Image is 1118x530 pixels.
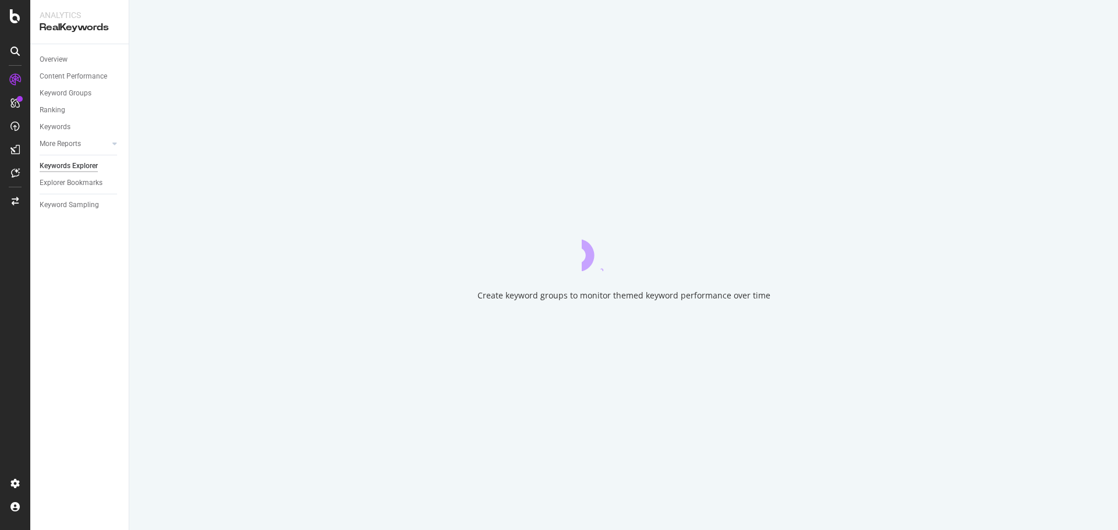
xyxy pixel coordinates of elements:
div: Ranking [40,104,65,116]
div: Analytics [40,9,119,21]
div: RealKeywords [40,21,119,34]
div: animation [582,229,666,271]
div: Explorer Bookmarks [40,177,102,189]
a: More Reports [40,138,109,150]
div: Create keyword groups to monitor themed keyword performance over time [477,290,770,301]
a: Keyword Sampling [40,199,121,211]
div: Keywords [40,121,70,133]
a: Keyword Groups [40,87,121,99]
div: More Reports [40,138,81,150]
a: Overview [40,54,121,66]
div: Keyword Sampling [40,199,99,211]
div: Content Performance [40,70,107,83]
div: Overview [40,54,68,66]
div: Keywords Explorer [40,160,98,172]
a: Explorer Bookmarks [40,177,121,189]
a: Ranking [40,104,121,116]
a: Keywords Explorer [40,160,121,172]
a: Keywords [40,121,121,133]
a: Content Performance [40,70,121,83]
div: Keyword Groups [40,87,91,99]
